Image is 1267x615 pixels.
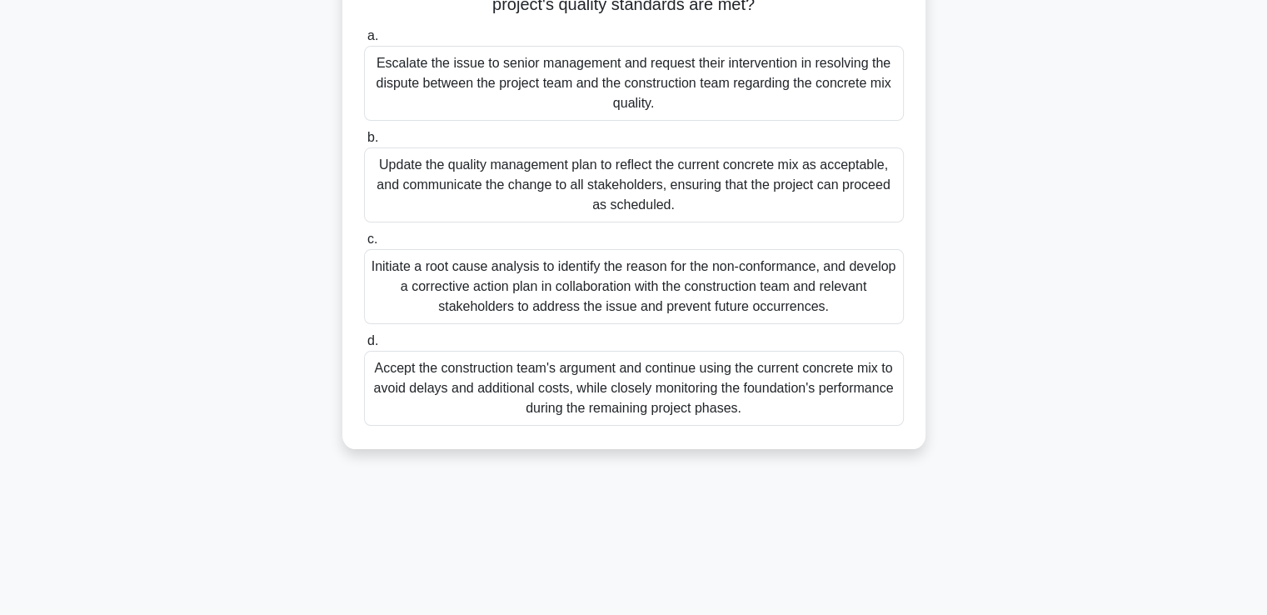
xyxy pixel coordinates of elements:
span: c. [367,232,377,246]
div: Escalate the issue to senior management and request their intervention in resolving the dispute b... [364,46,904,121]
span: d. [367,333,378,347]
div: Accept the construction team's argument and continue using the current concrete mix to avoid dela... [364,351,904,426]
span: b. [367,130,378,144]
span: a. [367,28,378,42]
div: Initiate a root cause analysis to identify the reason for the non-conformance, and develop a corr... [364,249,904,324]
div: Update the quality management plan to reflect the current concrete mix as acceptable, and communi... [364,147,904,222]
